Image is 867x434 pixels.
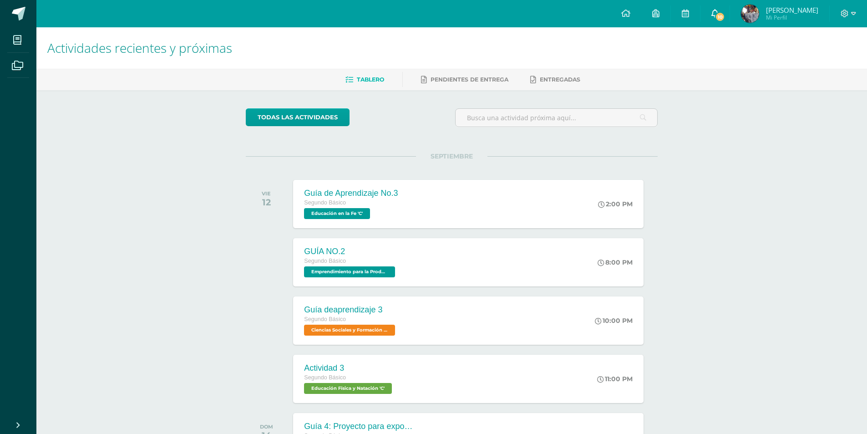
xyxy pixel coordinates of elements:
[262,197,271,208] div: 12
[304,374,346,381] span: Segundo Básico
[304,325,395,336] span: Ciencias Sociales y Formación Ciudadana e Interculturalidad 'C'
[421,72,508,87] a: Pendientes de entrega
[304,266,395,277] span: Emprendimiento para la Productividad 'C'
[715,12,725,22] span: 10
[262,190,271,197] div: VIE
[357,76,384,83] span: Tablero
[304,305,397,315] div: Guía deaprendizaje 3
[304,199,346,206] span: Segundo Básico
[345,72,384,87] a: Tablero
[246,108,350,126] a: todas las Actividades
[431,76,508,83] span: Pendientes de entrega
[456,109,657,127] input: Busca una actividad próxima aquí...
[304,247,397,256] div: GUÍA NO.2
[304,422,413,431] div: Guía 4: Proyecto para exposición
[540,76,580,83] span: Entregadas
[304,316,346,322] span: Segundo Básico
[766,5,818,15] span: [PERSON_NAME]
[304,258,346,264] span: Segundo Básico
[741,5,759,23] img: 77aa625120021a8a9975968244b35608.png
[47,39,232,56] span: Actividades recientes y próximas
[416,152,487,160] span: SEPTIEMBRE
[766,14,818,21] span: Mi Perfil
[530,72,580,87] a: Entregadas
[304,208,370,219] span: Educación en la Fe 'C'
[304,383,392,394] span: Educación Física y Natación 'C'
[598,200,633,208] div: 2:00 PM
[304,363,394,373] div: Actividad 3
[304,189,398,198] div: Guía de Aprendizaje No.3
[595,317,633,325] div: 10:00 PM
[597,375,633,383] div: 11:00 PM
[598,258,633,266] div: 8:00 PM
[260,424,273,430] div: DOM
